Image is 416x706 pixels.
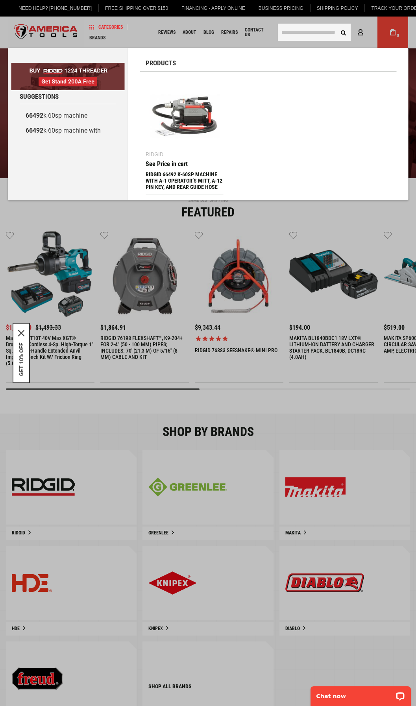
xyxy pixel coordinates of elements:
[18,343,24,376] button: GET 10% OFF
[146,60,176,67] span: Products
[146,78,223,194] a: RIDGID 66492 K-60SP MACHINE WITH A-1 OPERATOR’S MITT, A-12 PIN KEY, AND REAR GUIDE HOSE Ridgid Se...
[336,25,351,40] button: Search
[89,35,105,40] span: Brands
[26,112,43,119] b: 66492
[11,63,124,69] a: BOGO: Buy RIDGID® 1224 Threader, Get Stand 200A Free!
[150,81,219,151] img: RIDGID 66492 K-60SP MACHINE WITH A-1 OPERATOR’S MITT, A-12 PIN KEY, AND REAR GUIDE HOSE
[18,330,24,336] svg: close icon
[86,22,126,32] a: Categories
[305,681,416,706] iframe: LiveChat chat widget
[86,32,109,43] a: Brands
[26,127,43,134] b: 66492
[18,330,24,336] button: Close
[20,93,59,100] span: Suggestions
[146,161,188,167] div: See Price in cart
[146,152,163,157] div: Ridgid
[11,63,124,90] img: BOGO: Buy RIDGID® 1224 Threader, Get Stand 200A Free!
[20,123,116,138] a: 66492k-60sp machine with
[20,108,116,123] a: 66492k-60sp machine
[89,24,123,30] span: Categories
[146,171,223,190] div: RIDGID 66492 K-60SP MACHINE WITH A-1 OPERATOR’S MITT, A-12 PIN KEY, AND REAR GUIDE HOSE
